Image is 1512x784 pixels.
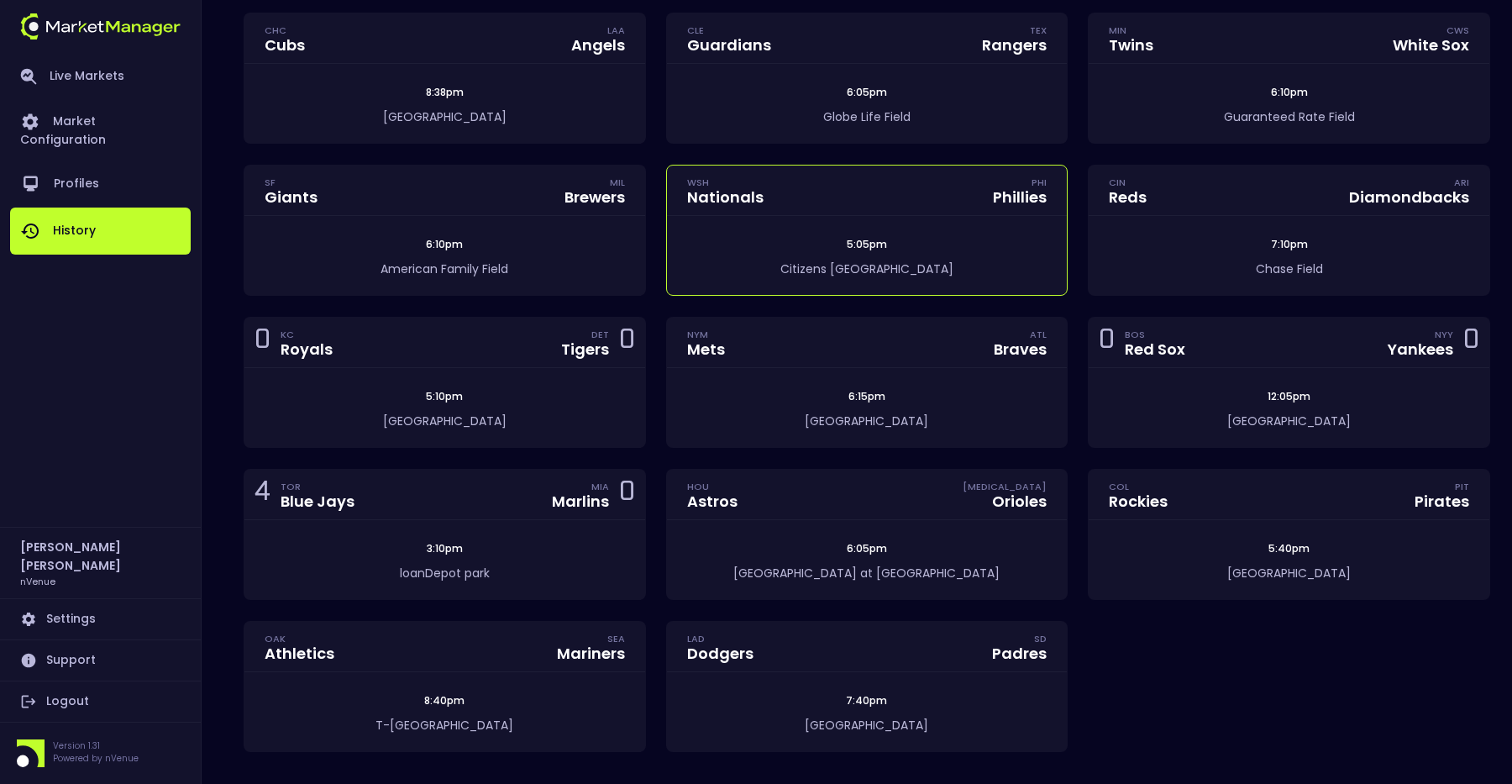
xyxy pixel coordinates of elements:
div: Cubs [265,38,305,53]
a: Support [10,640,191,681]
div: 0 [619,327,635,358]
div: Yankees [1388,342,1453,357]
div: NYM [687,328,725,341]
span: 6:15pm [843,389,890,403]
span: loanDepot park [400,565,490,581]
span: 5:10pm [421,389,468,403]
div: Rangers [982,38,1047,53]
div: MIN [1109,24,1153,37]
span: 6:10pm [1266,85,1313,99]
a: Settings [10,599,191,639]
div: CLE [687,24,771,37]
div: [MEDICAL_DATA] [963,480,1047,493]
div: CHC [265,24,305,37]
div: Dodgers [687,646,753,661]
span: [GEOGRAPHIC_DATA] [805,717,928,734]
span: 3:10pm [422,541,468,555]
div: DET [591,328,609,341]
img: logo [20,13,181,39]
span: 7:40pm [841,693,892,708]
div: Pirates [1415,494,1469,509]
div: 0 [619,479,635,510]
div: Diamondbacks [1349,190,1469,205]
a: Market Configuration [10,98,191,160]
div: WSH [687,176,764,189]
h2: [PERSON_NAME] [PERSON_NAME] [20,538,181,575]
div: MIL [610,176,625,189]
div: MIA [591,480,609,493]
div: Braves [994,342,1047,357]
span: [GEOGRAPHIC_DATA] at [GEOGRAPHIC_DATA] [733,565,1000,581]
span: Chase Field [1256,260,1323,277]
a: Logout [10,681,191,722]
div: Royals [281,342,333,357]
div: White Sox [1393,38,1469,53]
div: Phillies [993,190,1047,205]
span: [GEOGRAPHIC_DATA] [805,413,928,429]
div: Guardians [687,38,771,53]
div: CIN [1109,176,1147,189]
span: 6:05pm [842,85,892,99]
span: 6:05pm [842,541,892,555]
div: 0 [1463,327,1479,358]
div: Angels [571,38,625,53]
div: OAK [265,632,334,645]
div: Orioles [992,494,1047,509]
div: HOU [687,480,738,493]
span: [GEOGRAPHIC_DATA] [383,108,507,125]
div: TEX [1030,24,1047,37]
a: Live Markets [10,55,191,98]
div: Marlins [552,494,609,509]
div: Version 1.31Powered by nVenue [10,739,191,767]
span: 7:10pm [1266,237,1313,251]
div: Red Sox [1125,342,1185,357]
div: Astros [687,494,738,509]
div: Giants [265,190,318,205]
a: Profiles [10,160,191,208]
div: Blue Jays [281,494,354,509]
div: KC [281,328,333,341]
div: PHI [1032,176,1047,189]
p: Powered by nVenue [53,752,139,765]
span: 6:10pm [421,237,468,251]
div: Twins [1109,38,1153,53]
div: ARI [1454,176,1469,189]
h3: nVenue [20,575,55,587]
div: LAA [607,24,625,37]
div: Reds [1109,190,1147,205]
div: Mariners [557,646,625,661]
p: Version 1.31 [53,739,139,752]
span: [GEOGRAPHIC_DATA] [383,413,507,429]
span: [GEOGRAPHIC_DATA] [1227,413,1351,429]
div: COL [1109,480,1168,493]
div: Athletics [265,646,334,661]
div: NYY [1435,328,1453,341]
div: CWS [1446,24,1469,37]
div: PIT [1455,480,1469,493]
span: 8:38pm [421,85,469,99]
span: 5:05pm [842,237,892,251]
span: Citizens [GEOGRAPHIC_DATA] [780,260,953,277]
div: SF [265,176,318,189]
div: Rockies [1109,494,1168,509]
span: American Family Field [381,260,508,277]
div: Tigers [561,342,609,357]
span: Guaranteed Rate Field [1224,108,1355,125]
span: 5:40pm [1263,541,1315,555]
span: Globe Life Field [823,108,911,125]
span: 12:05pm [1263,389,1315,403]
div: LAD [687,632,753,645]
span: [GEOGRAPHIC_DATA] [1227,565,1351,581]
div: 0 [1099,327,1115,358]
div: SD [1034,632,1047,645]
div: BOS [1125,328,1185,341]
div: SEA [607,632,625,645]
div: Brewers [564,190,625,205]
div: ATL [1030,328,1047,341]
div: Nationals [687,190,764,205]
div: 0 [255,327,270,358]
span: 8:40pm [419,693,470,708]
div: 4 [255,479,270,510]
div: Mets [687,342,725,357]
div: Padres [992,646,1047,661]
